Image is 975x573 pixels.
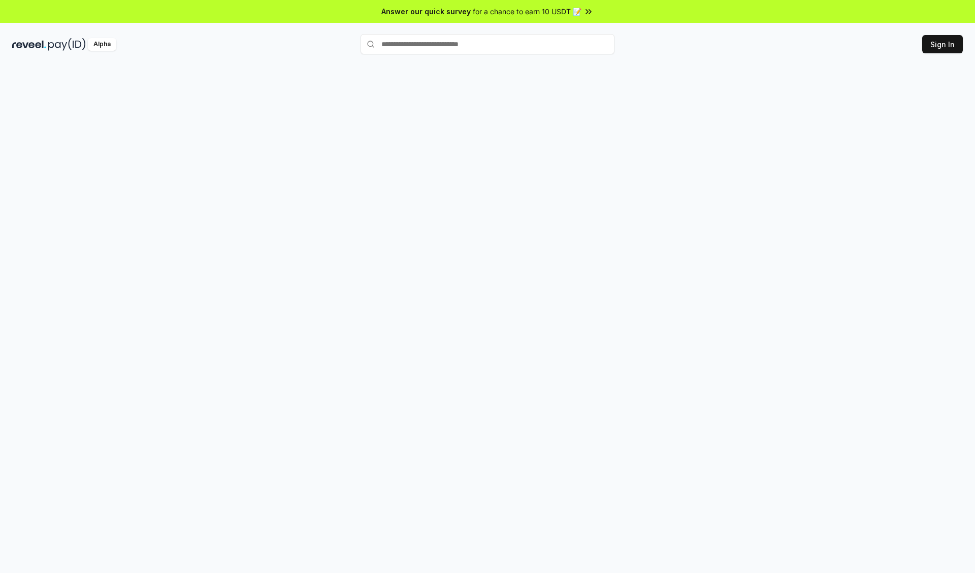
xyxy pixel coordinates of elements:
img: pay_id [48,38,86,51]
span: Answer our quick survey [381,6,471,17]
img: reveel_dark [12,38,46,51]
button: Sign In [922,35,963,53]
span: for a chance to earn 10 USDT 📝 [473,6,581,17]
div: Alpha [88,38,116,51]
